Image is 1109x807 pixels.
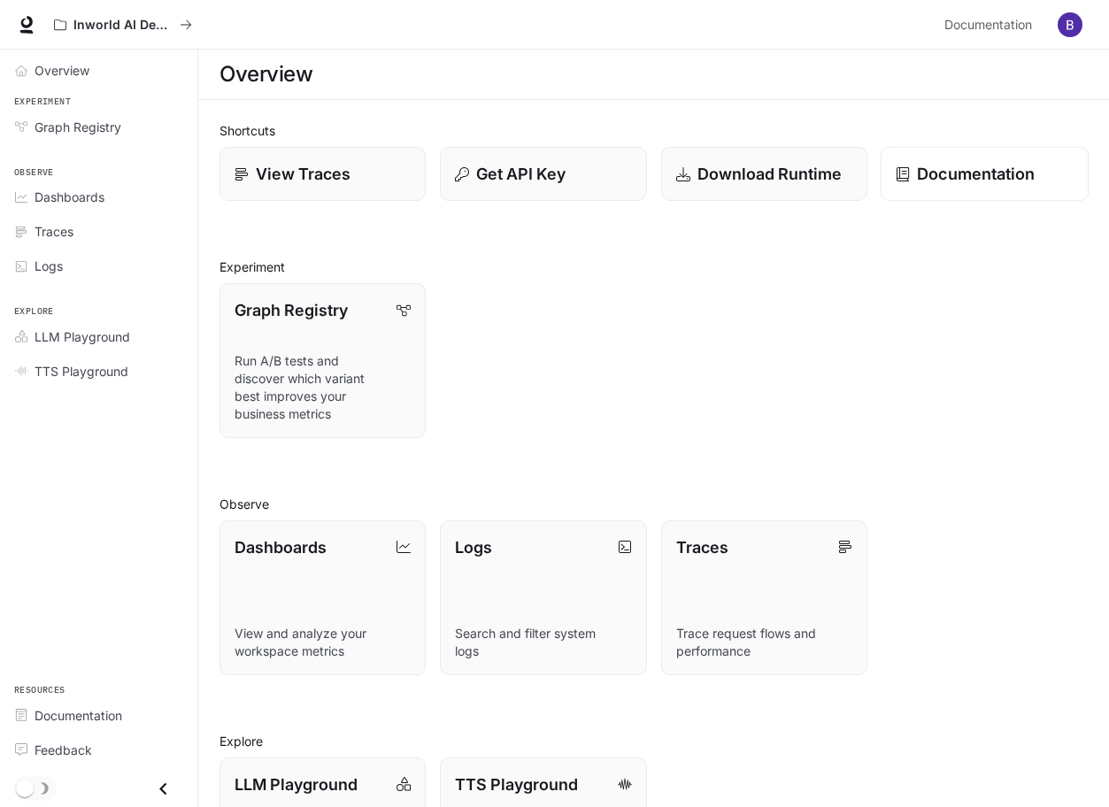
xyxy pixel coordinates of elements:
a: Documentation [7,700,190,731]
p: Get API Key [476,162,566,186]
p: Logs [455,535,492,559]
p: View Traces [256,162,350,186]
button: Get API Key [440,147,646,201]
a: LogsSearch and filter system logs [440,520,646,675]
p: Download Runtime [697,162,842,186]
h2: Shortcuts [219,121,1088,140]
p: LLM Playground [235,772,358,796]
p: TTS Playground [455,772,578,796]
span: Overview [35,61,89,80]
span: TTS Playground [35,362,128,380]
p: Trace request flows and performance [676,625,852,660]
button: All workspaces [46,7,200,42]
p: Run A/B tests and discover which variant best improves your business metrics [235,352,411,423]
span: Documentation [35,706,122,725]
a: Graph RegistryRun A/B tests and discover which variant best improves your business metrics [219,283,426,438]
h1: Overview [219,57,312,92]
a: Traces [7,216,190,247]
span: LLM Playground [35,327,130,346]
p: Graph Registry [235,298,348,322]
span: Traces [35,222,73,241]
span: Documentation [944,14,1032,36]
a: Logs [7,250,190,281]
span: Dashboards [35,188,104,206]
a: LLM Playground [7,321,190,352]
a: DashboardsView and analyze your workspace metrics [219,520,426,675]
p: Inworld AI Demos [73,18,173,33]
img: User avatar [1058,12,1082,37]
button: Close drawer [143,771,183,807]
span: Dark mode toggle [16,778,34,797]
span: Logs [35,257,63,275]
a: Overview [7,55,190,86]
a: Dashboards [7,181,190,212]
h2: Experiment [219,257,1088,276]
h2: Observe [219,495,1088,513]
p: Documentation [917,162,1035,186]
a: Feedback [7,734,190,765]
p: Search and filter system logs [455,625,631,660]
a: Documentation [881,147,1090,202]
h2: Explore [219,732,1088,750]
p: Traces [676,535,728,559]
a: Graph Registry [7,111,190,142]
a: TracesTrace request flows and performance [661,520,867,675]
a: Download Runtime [661,147,867,201]
a: Documentation [937,7,1045,42]
span: Graph Registry [35,118,121,136]
a: View Traces [219,147,426,201]
button: User avatar [1052,7,1088,42]
a: TTS Playground [7,356,190,387]
span: Feedback [35,741,92,759]
p: Dashboards [235,535,327,559]
p: View and analyze your workspace metrics [235,625,411,660]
